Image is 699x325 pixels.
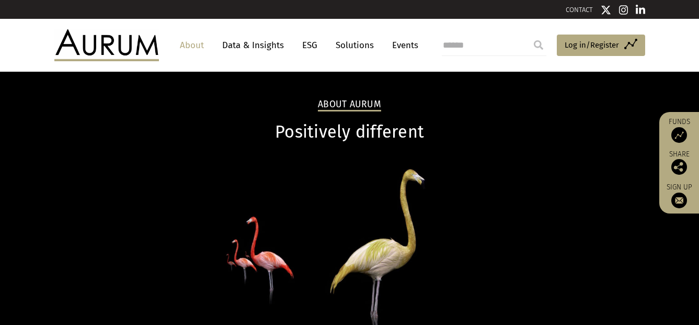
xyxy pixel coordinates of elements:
img: Aurum [54,29,159,61]
a: About [175,36,209,55]
a: Solutions [330,36,379,55]
span: Log in/Register [565,39,619,51]
img: Access Funds [671,127,687,143]
a: Events [387,36,418,55]
a: CONTACT [566,6,593,14]
a: Funds [664,117,694,143]
input: Submit [528,35,549,55]
a: Log in/Register [557,35,645,57]
img: Twitter icon [601,5,611,15]
img: Linkedin icon [636,5,645,15]
a: ESG [297,36,323,55]
div: Share [664,151,694,175]
img: Share this post [671,159,687,175]
img: Sign up to our newsletter [671,193,687,208]
a: Sign up [664,183,694,208]
h2: About Aurum [318,99,381,111]
a: Data & Insights [217,36,289,55]
h1: Positively different [54,122,645,142]
img: Instagram icon [619,5,628,15]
